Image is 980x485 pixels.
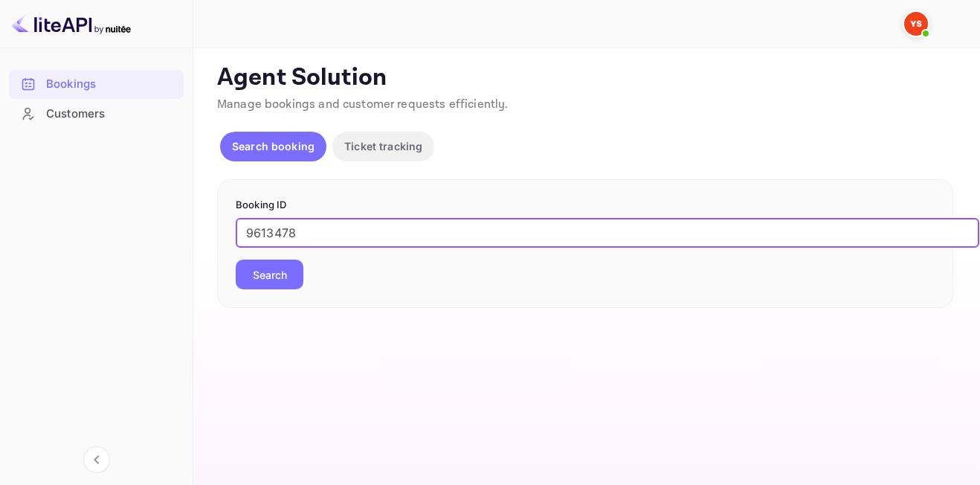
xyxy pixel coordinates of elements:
p: Ticket tracking [344,138,422,154]
div: Customers [46,106,176,123]
img: Yandex Support [904,12,928,36]
a: Bookings [9,70,184,97]
span: Manage bookings and customer requests efficiently. [217,97,509,112]
p: Search booking [232,138,315,154]
p: Agent Solution [217,63,953,93]
p: Booking ID [236,198,935,213]
div: Bookings [9,70,184,99]
div: Customers [9,100,184,129]
div: Bookings [46,76,176,93]
img: LiteAPI logo [12,12,131,36]
a: Customers [9,100,184,127]
button: Search [236,260,303,289]
input: Enter Booking ID (e.g., 63782194) [236,218,979,248]
button: Collapse navigation [83,446,110,473]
